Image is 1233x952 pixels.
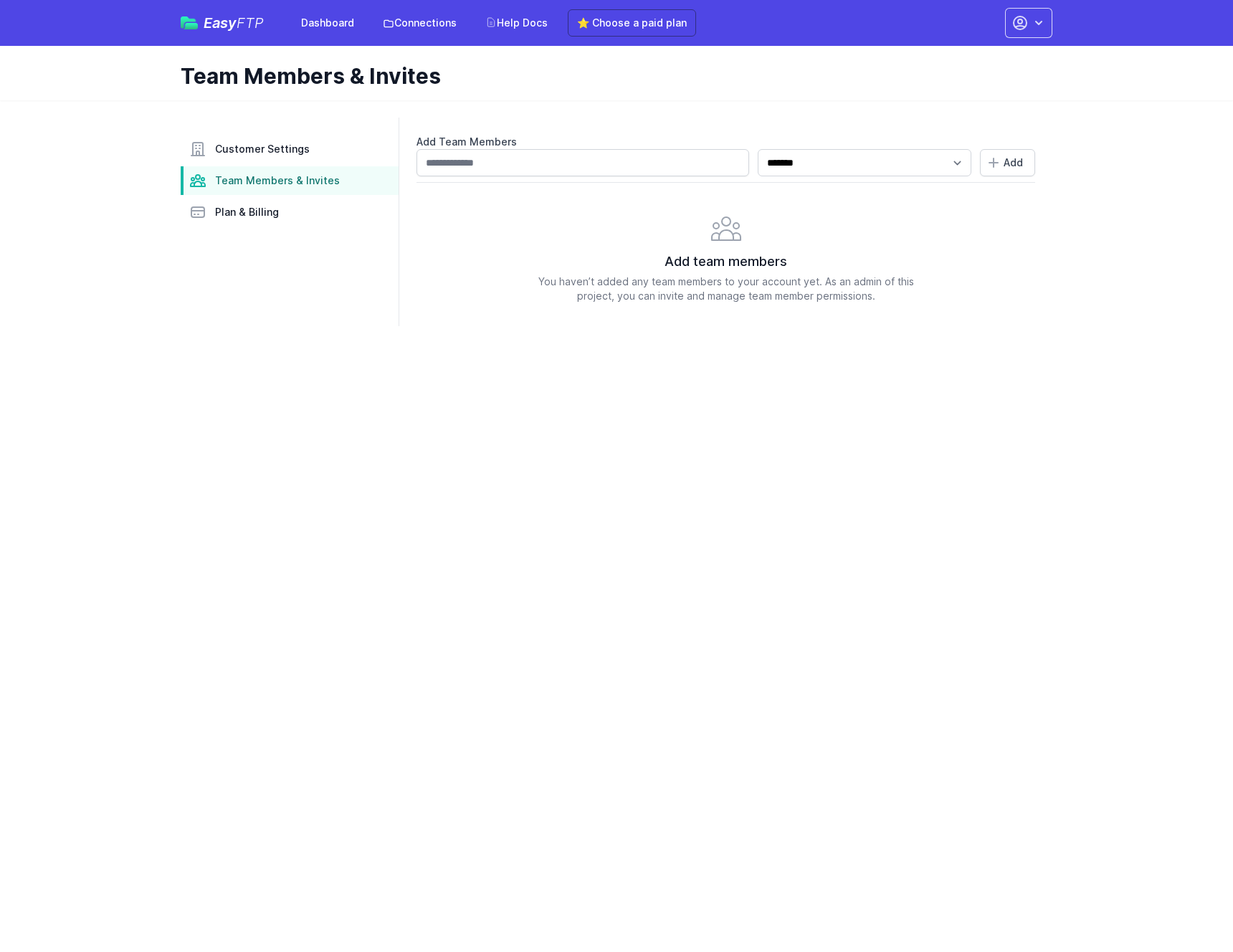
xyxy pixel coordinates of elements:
[215,205,279,219] span: Plan & Billing
[215,142,310,156] span: Customer Settings
[374,10,465,36] a: Connections
[181,16,264,30] a: EasyFTP
[215,173,340,188] span: Team Members & Invites
[980,149,1035,176] button: Add
[416,275,1035,303] p: You haven’t added any team members to your account yet. As an admin of this project, you can invi...
[204,16,264,30] span: Easy
[416,252,1035,272] h2: Add team members
[568,9,696,37] a: ⭐ Choose a paid plan
[181,135,399,163] a: Customer Settings
[181,166,399,195] a: Team Members & Invites
[181,198,399,227] a: Plan & Billing
[181,16,198,29] img: easyftp_logo.png
[292,10,363,36] a: Dashboard
[1004,156,1023,170] span: Add
[181,63,1041,89] h1: Team Members & Invites
[477,10,556,36] a: Help Docs
[416,135,1035,149] label: Add Team Members
[237,14,264,32] span: FTP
